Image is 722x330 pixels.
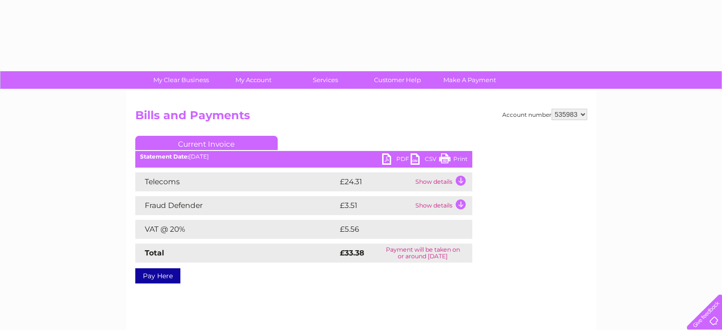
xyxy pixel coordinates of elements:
td: VAT @ 20% [135,220,338,239]
h2: Bills and Payments [135,109,587,127]
a: Pay Here [135,268,180,283]
div: Account number [502,109,587,120]
a: CSV [411,153,439,167]
td: £24.31 [338,172,413,191]
td: Show details [413,172,472,191]
a: Services [286,71,365,89]
td: Payment will be taken on or around [DATE] [374,244,472,263]
a: My Account [214,71,292,89]
a: Current Invoice [135,136,278,150]
a: Customer Help [358,71,437,89]
a: Print [439,153,468,167]
b: Statement Date: [140,153,189,160]
a: Make A Payment [431,71,509,89]
div: [DATE] [135,153,472,160]
a: My Clear Business [142,71,220,89]
a: PDF [382,153,411,167]
td: £3.51 [338,196,413,215]
td: Fraud Defender [135,196,338,215]
td: Show details [413,196,472,215]
strong: Total [145,248,164,257]
strong: £33.38 [340,248,364,257]
td: £5.56 [338,220,450,239]
td: Telecoms [135,172,338,191]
